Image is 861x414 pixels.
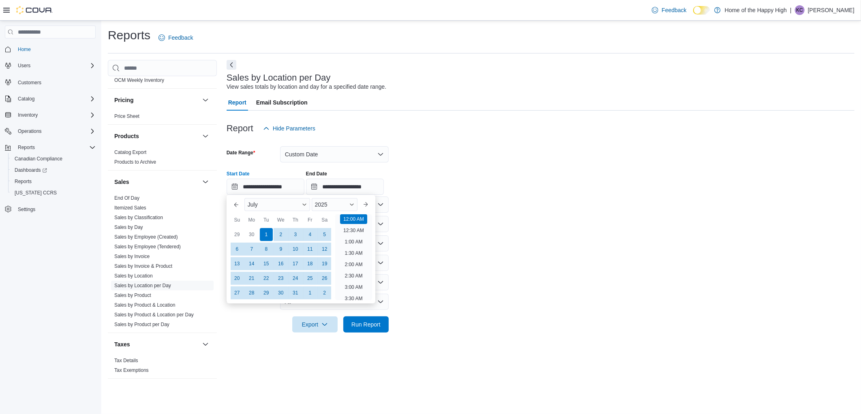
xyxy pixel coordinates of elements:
span: July [248,201,258,208]
button: Catalog [15,94,38,104]
div: day-30 [274,286,287,299]
span: Dashboards [15,167,47,173]
button: Custom Date [280,146,389,162]
div: day-29 [260,286,273,299]
div: day-9 [274,243,287,256]
span: Reports [15,143,96,152]
p: Home of the Happy High [725,5,787,15]
div: day-10 [289,243,302,256]
span: OCM Weekly Inventory [114,77,164,83]
div: day-14 [245,257,258,270]
span: Washington CCRS [11,188,96,198]
div: Sales [108,193,217,333]
span: Feedback [168,34,193,42]
div: Products [108,147,217,170]
button: Reports [2,142,99,153]
div: day-12 [318,243,331,256]
a: Sales by Location [114,273,153,279]
a: Feedback [155,30,196,46]
a: Canadian Compliance [11,154,66,164]
div: Sa [318,213,331,226]
span: [US_STATE] CCRS [15,190,57,196]
div: Pricing [108,111,217,124]
button: Open list of options [377,201,384,208]
span: Sales by Product & Location per Day [114,312,194,318]
button: Taxes [114,340,199,348]
span: Sales by Invoice & Product [114,263,172,269]
div: Mo [245,213,258,226]
span: Home [18,46,31,53]
button: Catalog [2,93,99,105]
span: Sales by Product [114,292,151,299]
a: Sales by Day [114,224,143,230]
span: Catalog [18,96,34,102]
span: Sales by Day [114,224,143,230]
a: Products to Archive [114,159,156,165]
span: Itemized Sales [114,205,146,211]
input: Press the down key to open a popover containing a calendar. [306,179,384,195]
span: Home [15,44,96,54]
span: Users [15,61,96,70]
a: Dashboards [8,164,99,176]
div: day-27 [231,286,244,299]
a: Price Sheet [114,113,139,119]
span: Reports [11,177,96,186]
button: Export [292,316,338,333]
li: 3:30 AM [341,294,366,303]
a: Sales by Employee (Created) [114,234,178,240]
h3: Products [114,132,139,140]
li: 2:30 AM [341,271,366,281]
span: Email Subscription [256,94,308,111]
button: Operations [2,126,99,137]
span: Settings [18,206,35,213]
span: Inventory [15,110,96,120]
button: Settings [2,203,99,215]
div: day-18 [304,257,317,270]
a: Catalog Export [114,149,146,155]
a: Tax Exemptions [114,367,149,373]
button: Run Report [343,316,389,333]
a: Sales by Invoice [114,254,150,259]
div: day-16 [274,257,287,270]
span: Operations [15,126,96,136]
a: Sales by Employee (Tendered) [114,244,181,250]
div: Fr [304,213,317,226]
button: Home [2,43,99,55]
button: [US_STATE] CCRS [8,187,99,198]
div: day-21 [245,272,258,285]
div: OCM [108,75,217,88]
a: [US_STATE] CCRS [11,188,60,198]
a: Home [15,45,34,54]
div: day-29 [231,228,244,241]
span: Operations [18,128,42,134]
div: Taxes [108,356,217,378]
span: 2025 [315,201,328,208]
a: Sales by Classification [114,215,163,220]
button: Sales [201,177,210,187]
span: Reports [18,144,35,151]
div: day-2 [274,228,287,241]
p: | [790,5,792,15]
p: [PERSON_NAME] [808,5,855,15]
div: day-30 [245,228,258,241]
li: 12:30 AM [340,226,367,235]
h1: Reports [108,27,150,43]
button: Taxes [201,339,210,349]
div: day-13 [231,257,244,270]
button: Reports [15,143,38,152]
a: Sales by Product per Day [114,322,169,327]
label: Date Range [227,149,255,156]
nav: Complex example [5,40,96,236]
input: Press the down key to enter a popover containing a calendar. Press the escape key to close the po... [227,179,304,195]
span: End Of Day [114,195,139,201]
div: day-7 [245,243,258,256]
span: Sales by Location per Day [114,282,171,289]
button: Pricing [114,96,199,104]
span: Canadian Compliance [15,156,62,162]
div: Kristin Coady [795,5,805,15]
button: Users [15,61,34,70]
